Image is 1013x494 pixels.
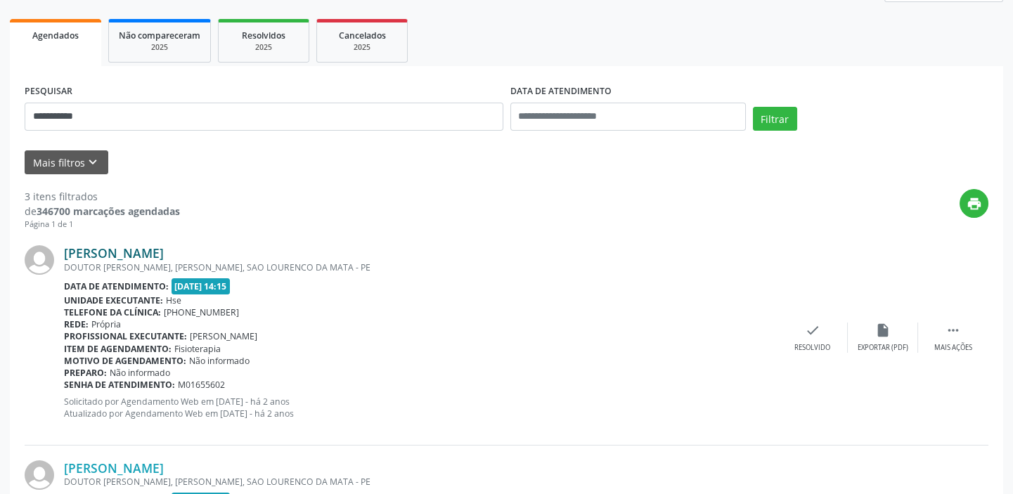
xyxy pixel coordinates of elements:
[858,343,908,353] div: Exportar (PDF)
[64,355,186,367] b: Motivo de agendamento:
[64,460,164,476] a: [PERSON_NAME]
[64,245,164,261] a: [PERSON_NAME]
[242,30,285,41] span: Resolvidos
[64,318,89,330] b: Rede:
[753,107,797,131] button: Filtrar
[25,219,180,230] div: Página 1 de 1
[64,294,163,306] b: Unidade executante:
[64,396,778,420] p: Solicitado por Agendamento Web em [DATE] - há 2 anos Atualizado por Agendamento Web em [DATE] - h...
[64,306,161,318] b: Telefone da clínica:
[174,343,221,355] span: Fisioterapia
[64,330,187,342] b: Profissional executante:
[32,30,79,41] span: Agendados
[189,355,250,367] span: Não informado
[85,155,101,170] i: keyboard_arrow_down
[119,42,200,53] div: 2025
[110,367,170,379] span: Não informado
[967,196,982,212] i: print
[25,150,108,175] button: Mais filtroskeyboard_arrow_down
[934,343,972,353] div: Mais ações
[64,367,107,379] b: Preparo:
[172,278,231,294] span: [DATE] 14:15
[64,343,172,355] b: Item de agendamento:
[339,30,386,41] span: Cancelados
[794,343,830,353] div: Resolvido
[166,294,181,306] span: Hse
[327,42,397,53] div: 2025
[805,323,820,338] i: check
[64,280,169,292] b: Data de atendimento:
[25,245,54,275] img: img
[25,189,180,204] div: 3 itens filtrados
[37,204,180,218] strong: 346700 marcações agendadas
[25,460,54,490] img: img
[228,42,299,53] div: 2025
[960,189,988,218] button: print
[64,261,778,273] div: DOUTOR [PERSON_NAME], [PERSON_NAME], SAO LOURENCO DA MATA - PE
[164,306,239,318] span: [PHONE_NUMBER]
[946,323,961,338] i: 
[119,30,200,41] span: Não compareceram
[25,204,180,219] div: de
[510,81,612,103] label: DATA DE ATENDIMENTO
[64,379,175,391] b: Senha de atendimento:
[178,379,225,391] span: M01655602
[91,318,121,330] span: Própria
[25,81,72,103] label: PESQUISAR
[875,323,891,338] i: insert_drive_file
[190,330,257,342] span: [PERSON_NAME]
[64,476,778,488] div: DOUTOR [PERSON_NAME], [PERSON_NAME], SAO LOURENCO DA MATA - PE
